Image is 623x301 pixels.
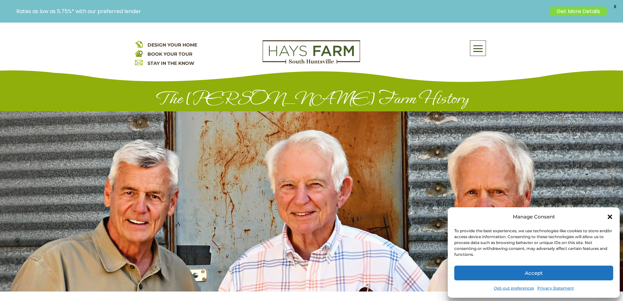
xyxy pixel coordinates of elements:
[454,228,613,257] div: To provide the best experiences, we use technologies like cookies to store and/or access device i...
[147,42,197,48] a: DESIGN YOUR HOME
[263,40,360,64] img: Logo
[454,266,613,280] button: Accept
[135,49,143,57] img: book your home tour
[550,7,607,16] a: Get More Details
[135,40,143,48] img: design your home
[537,284,574,293] a: Privacy Statement
[16,8,547,14] p: Rates as low as 5.75%* with our preferred lender
[607,214,613,220] div: Close dialog
[494,284,534,293] a: Opt-out preferences
[147,51,192,57] a: BOOK YOUR TOUR
[263,59,360,65] a: hays farm homes huntsville development
[135,89,488,111] h1: The [PERSON_NAME] Farm History
[513,212,555,221] div: Manage Consent
[610,2,620,11] span: X
[147,60,194,66] a: STAY IN THE KNOW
